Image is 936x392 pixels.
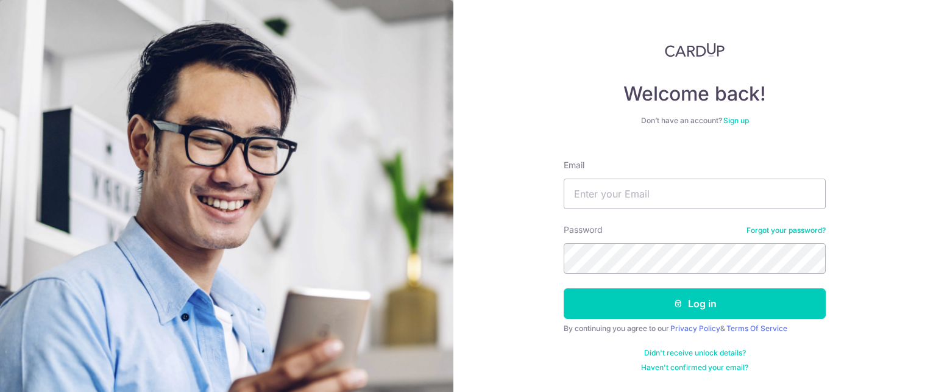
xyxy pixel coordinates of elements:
div: Don’t have an account? [564,116,826,126]
a: Terms Of Service [726,324,787,333]
a: Privacy Policy [670,324,720,333]
label: Email [564,159,584,171]
a: Didn't receive unlock details? [644,348,746,358]
a: Forgot your password? [746,226,826,235]
input: Enter your Email [564,179,826,209]
img: CardUp Logo [665,43,725,57]
a: Haven't confirmed your email? [641,363,748,372]
div: By continuing you agree to our & [564,324,826,333]
label: Password [564,224,603,236]
h4: Welcome back! [564,82,826,106]
button: Log in [564,288,826,319]
a: Sign up [723,116,749,125]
